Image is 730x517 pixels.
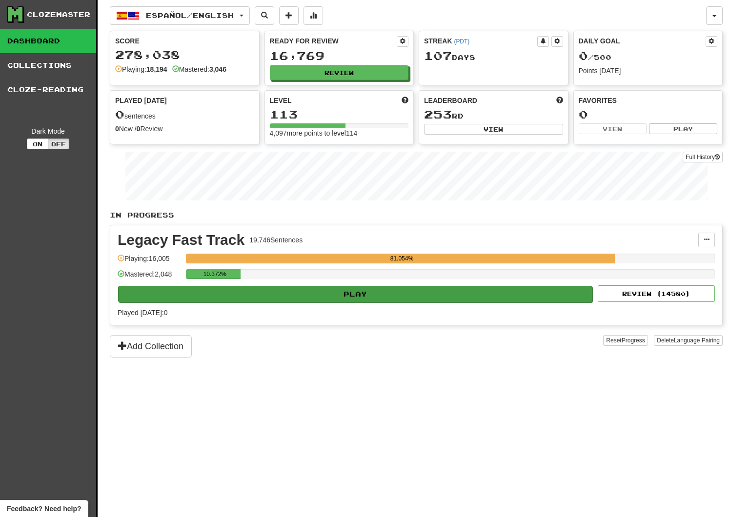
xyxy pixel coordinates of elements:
[424,49,452,62] span: 107
[255,6,274,25] button: Search sentences
[402,96,408,105] span: Score more points to level up
[249,235,303,245] div: 19,746 Sentences
[454,38,469,45] a: (PDT)
[424,96,477,105] span: Leaderboard
[424,107,452,121] span: 253
[172,64,226,74] div: Mastered:
[110,6,250,25] button: Español/English
[579,108,718,120] div: 0
[189,254,614,263] div: 81.054%
[556,96,563,105] span: This week in points, UTC
[579,49,588,62] span: 0
[115,124,254,134] div: New / Review
[279,6,299,25] button: Add sentence to collection
[110,335,192,358] button: Add Collection
[270,65,409,80] button: Review
[48,139,69,149] button: Off
[603,335,648,346] button: ResetProgress
[27,139,48,149] button: On
[270,128,409,138] div: 4,097 more points to level 114
[424,50,563,62] div: Day s
[579,96,718,105] div: Favorites
[424,124,563,135] button: View
[115,108,254,121] div: sentences
[424,108,563,121] div: rd
[118,309,167,317] span: Played [DATE]: 0
[137,125,141,133] strong: 0
[118,269,181,285] div: Mastered: 2,048
[649,123,717,134] button: Play
[674,337,720,344] span: Language Pairing
[270,36,397,46] div: Ready for Review
[115,64,167,74] div: Playing:
[27,10,90,20] div: Clozemaster
[115,36,254,46] div: Score
[579,53,611,61] span: / 500
[7,504,81,514] span: Open feedback widget
[270,108,409,120] div: 113
[115,125,119,133] strong: 0
[146,65,167,73] strong: 18,194
[270,96,292,105] span: Level
[270,50,409,62] div: 16,769
[118,286,592,302] button: Play
[146,11,234,20] span: Español / English
[209,65,226,73] strong: 3,046
[579,36,706,47] div: Daily Goal
[118,254,181,270] div: Playing: 16,005
[115,96,167,105] span: Played [DATE]
[304,6,323,25] button: More stats
[424,36,537,46] div: Streak
[598,285,715,302] button: Review (14580)
[683,152,723,162] a: Full History
[115,107,124,121] span: 0
[110,210,723,220] p: In Progress
[579,66,718,76] div: Points [DATE]
[654,335,723,346] button: DeleteLanguage Pairing
[622,337,645,344] span: Progress
[579,123,647,134] button: View
[189,269,241,279] div: 10.372%
[115,49,254,61] div: 278,038
[118,233,244,247] div: Legacy Fast Track
[7,126,89,136] div: Dark Mode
